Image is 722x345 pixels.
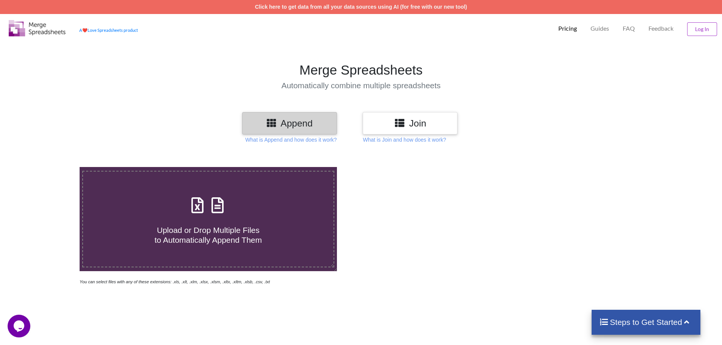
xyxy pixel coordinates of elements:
[79,28,138,33] a: AheartLove Spreadsheets product
[8,315,32,337] iframe: chat widget
[648,25,673,31] span: Feedback
[248,118,331,129] h3: Append
[245,136,337,144] p: What is Append and how does it work?
[9,20,66,36] img: Logo.png
[363,136,446,144] p: What is Join and how does it work?
[255,4,467,10] a: Click here to get data from all your data sources using AI (for free with our new tool)
[558,25,577,33] p: Pricing
[82,28,88,33] span: heart
[623,25,635,33] p: FAQ
[599,317,693,327] h4: Steps to Get Started
[590,25,609,33] p: Guides
[80,279,270,284] i: You can select files with any of these extensions: .xls, .xlt, .xlm, .xlsx, .xlsm, .xltx, .xltm, ...
[155,226,262,244] span: Upload or Drop Multiple Files to Automatically Append Them
[368,118,452,129] h3: Join
[687,22,717,36] button: Log In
